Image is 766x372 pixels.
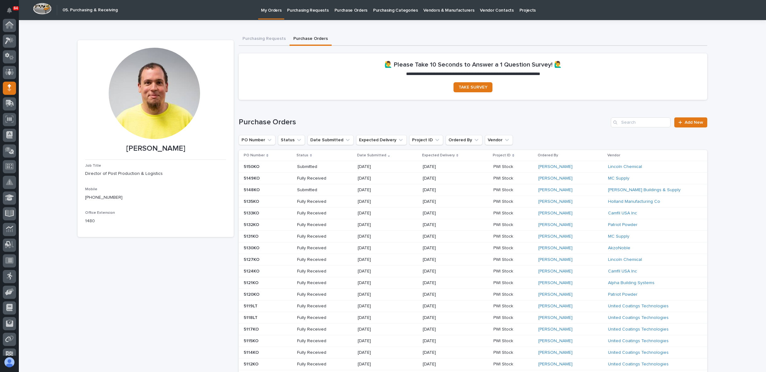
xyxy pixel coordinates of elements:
tr: 5131KO5131KO Fully Received[DATE][DATE]PWI StockPWI Stock [PERSON_NAME] MC Supply [239,231,707,242]
p: [DATE] [358,245,403,251]
p: [DATE] [358,187,403,193]
a: United Coatings Technologies [608,315,669,321]
p: Fully Received [297,234,342,239]
p: Vendor [607,152,620,159]
a: [PERSON_NAME] [538,304,573,309]
p: [DATE] [423,338,468,344]
a: Lincoln Chemical [608,164,642,170]
p: PWI Stock [493,279,514,286]
p: 5132KO [244,221,260,228]
p: 5119LT [244,302,259,309]
p: 5135KO [244,198,260,204]
p: Fully Received [297,304,342,309]
p: Fully Received [297,327,342,332]
a: United Coatings Technologies [608,338,669,344]
tr: 5118LT5118LT Fully Received[DATE][DATE]PWI StockPWI Stock [PERSON_NAME] United Coatings Technologies [239,312,707,324]
p: PWI Stock [493,233,514,239]
p: [DATE] [423,280,468,286]
tr: 5115KO5115KO Fully Received[DATE][DATE]PWI StockPWI Stock [PERSON_NAME] United Coatings Technologies [239,335,707,347]
button: Status [278,135,305,145]
button: Ordered By [446,135,482,145]
p: Fully Received [297,338,342,344]
p: Expected Delivery [422,152,455,159]
button: Purchase Orders [290,33,332,46]
p: 5118LT [244,314,259,321]
p: PWI Stock [493,302,514,309]
p: PWI Stock [493,186,514,193]
p: Fully Received [297,292,342,297]
a: United Coatings Technologies [608,327,669,332]
p: 5121KO [244,279,260,286]
p: Fully Received [297,350,342,355]
p: 5133KO [244,209,260,216]
button: Date Submitted [307,135,354,145]
p: PWI Stock [493,198,514,204]
p: [DATE] [358,199,403,204]
a: United Coatings Technologies [608,362,669,367]
p: [DATE] [423,187,468,193]
p: 5149KO [244,175,261,181]
span: Office Extension [85,211,115,215]
p: 84 [14,6,18,10]
p: 5115KO [244,337,260,344]
a: [PHONE_NUMBER] [85,195,122,200]
a: [PERSON_NAME] [538,211,573,216]
a: Patriot Powder [608,222,638,228]
p: Fully Received [297,199,342,204]
p: PWI Stock [493,209,514,216]
p: [DATE] [423,315,468,321]
p: Director of Post Production & Logistics [85,170,226,177]
p: 1480 [85,218,226,224]
p: [DATE] [423,292,468,297]
p: PWI Stock [493,326,514,332]
button: Purchasing Requests [239,33,290,46]
a: [PERSON_NAME] [538,245,573,251]
p: [DATE] [423,222,468,228]
p: PWI Stock [493,267,514,274]
p: [DATE] [358,315,403,321]
a: [PERSON_NAME] [538,176,573,181]
button: PO Number [239,135,275,145]
p: [DATE] [423,199,468,204]
a: Add New [674,117,707,127]
a: Camfil USA Inc [608,269,637,274]
p: PWI Stock [493,244,514,251]
a: [PERSON_NAME] [538,280,573,286]
a: Alpha Building Systems [608,280,655,286]
a: [PERSON_NAME] [538,222,573,228]
tr: 5127KO5127KO Fully Received[DATE][DATE]PWI StockPWI Stock [PERSON_NAME] Lincoln Chemical [239,254,707,266]
a: AkzoNoble [608,245,630,251]
a: [PERSON_NAME] [538,257,573,262]
a: Lincoln Chemical [608,257,642,262]
p: Submitted [297,187,342,193]
p: 5114KO [244,349,260,355]
img: Workspace Logo [33,3,52,14]
a: United Coatings Technologies [608,350,669,355]
button: Expected Delivery [356,135,407,145]
a: MC Supply [608,234,629,239]
span: TAKE SURVEY [459,85,487,89]
p: PWI Stock [493,175,514,181]
p: Fully Received [297,211,342,216]
a: [PERSON_NAME] [538,362,573,367]
p: 5112KO [244,360,260,367]
tr: 5132KO5132KO Fully Received[DATE][DATE]PWI StockPWI Stock [PERSON_NAME] Patriot Powder [239,219,707,231]
p: [DATE] [358,222,403,228]
span: Mobile [85,187,97,191]
input: Search [611,117,671,127]
a: [PERSON_NAME] [538,269,573,274]
p: [DATE] [358,280,403,286]
p: [DATE] [423,211,468,216]
a: Patriot Powder [608,292,638,297]
p: PWI Stock [493,163,514,170]
p: [DATE] [358,257,403,262]
p: Project ID [493,152,511,159]
p: [DATE] [423,327,468,332]
button: Vendor [485,135,513,145]
a: MC Supply [608,176,629,181]
tr: 5149KO5149KO Fully Received[DATE][DATE]PWI StockPWI Stock [PERSON_NAME] MC Supply [239,173,707,184]
a: Holland Manufacturing Co [608,199,660,204]
a: [PERSON_NAME] [538,199,573,204]
tr: 5135KO5135KO Fully Received[DATE][DATE]PWI StockPWI Stock [PERSON_NAME] Holland Manufacturing Co [239,196,707,208]
p: [DATE] [423,362,468,367]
